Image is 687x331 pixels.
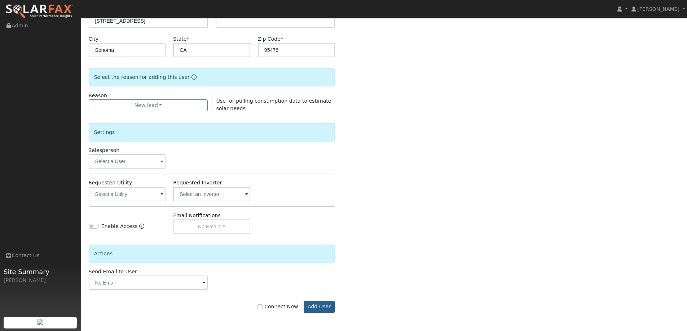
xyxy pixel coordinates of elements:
label: Enable Access [101,223,138,230]
input: Select a User [89,154,166,169]
label: Requested Inverter [173,179,222,187]
button: New lead [89,99,208,112]
label: Zip Code [258,35,283,43]
img: SolarFax [5,4,73,19]
div: Settings [89,123,335,142]
label: Reason [89,92,107,99]
label: Salesperson [89,147,120,154]
label: State [173,35,189,43]
a: Reason for new user [190,74,197,80]
span: [PERSON_NAME] [637,6,679,12]
label: Send Email to User [89,268,137,276]
span: Required [281,36,283,42]
button: Add User [304,301,335,313]
img: retrieve [38,319,43,325]
span: Use for pulling consumption data to estimate solar needs [216,98,331,111]
label: Requested Utility [89,179,132,187]
input: Connect Now [257,304,263,309]
span: Required [186,36,189,42]
div: Actions [89,245,335,263]
input: Select an Inverter [173,187,250,201]
input: Select a Utility [89,187,166,201]
div: [PERSON_NAME] [4,277,77,284]
label: City [89,35,99,43]
div: Select the reason for adding this user [89,68,335,86]
span: Site Summary [4,267,77,277]
a: Enable Access [139,223,144,234]
input: No Email [89,276,208,290]
label: Email Notifications [173,212,221,219]
label: Connect Now [257,303,298,310]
